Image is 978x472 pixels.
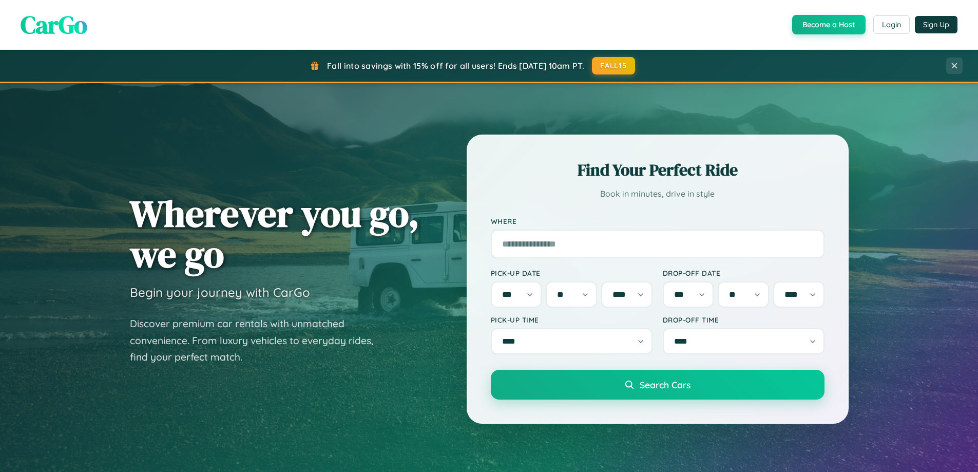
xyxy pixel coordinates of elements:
label: Drop-off Date [663,269,824,277]
span: Search Cars [640,379,691,390]
button: Sign Up [915,16,957,33]
span: Fall into savings with 15% off for all users! Ends [DATE] 10am PT. [327,61,584,71]
button: FALL15 [592,57,635,74]
h3: Begin your journey with CarGo [130,285,310,300]
h1: Wherever you go, we go [130,193,419,274]
button: Login [873,15,910,34]
button: Become a Host [792,15,866,34]
h2: Find Your Perfect Ride [491,159,824,181]
p: Discover premium car rentals with unmatched convenience. From luxury vehicles to everyday rides, ... [130,315,387,366]
button: Search Cars [491,370,824,400]
span: CarGo [21,8,87,42]
label: Drop-off Time [663,315,824,324]
label: Pick-up Date [491,269,653,277]
label: Where [491,217,824,225]
p: Book in minutes, drive in style [491,186,824,201]
label: Pick-up Time [491,315,653,324]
